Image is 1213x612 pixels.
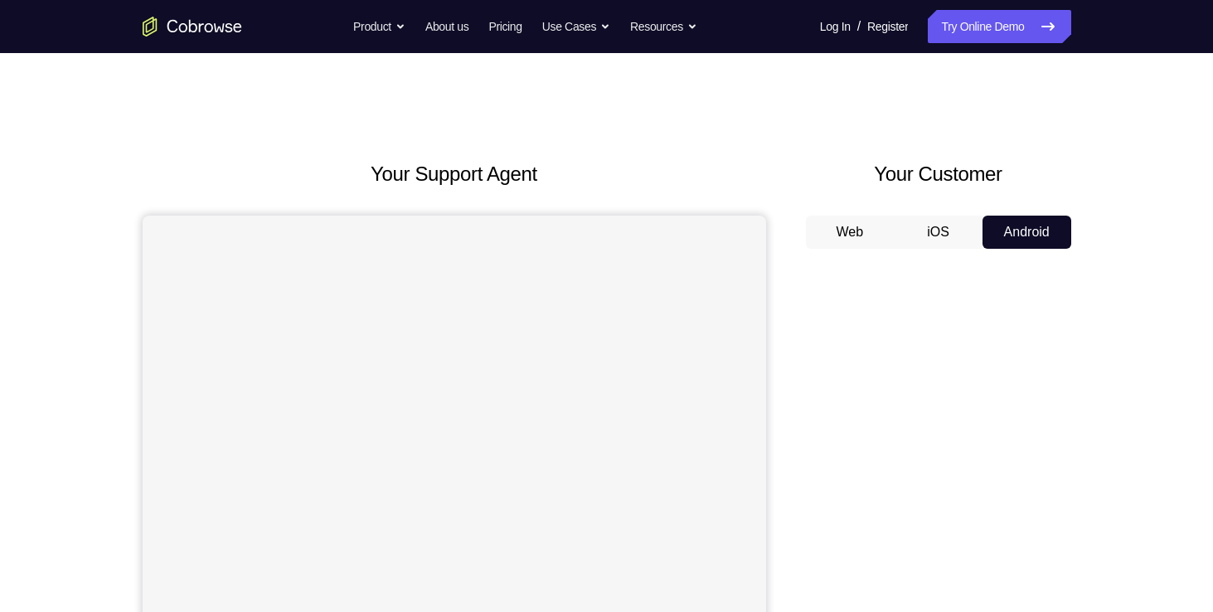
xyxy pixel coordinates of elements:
button: Product [353,10,405,43]
button: Web [806,216,895,249]
a: Pricing [488,10,522,43]
span: / [857,17,861,36]
a: Log In [820,10,851,43]
h2: Your Customer [806,159,1071,189]
h2: Your Support Agent [143,159,766,189]
a: Go to the home page [143,17,242,36]
button: iOS [894,216,983,249]
a: About us [425,10,468,43]
a: Register [867,10,908,43]
button: Resources [630,10,697,43]
a: Try Online Demo [928,10,1070,43]
button: Use Cases [542,10,610,43]
button: Android [983,216,1071,249]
